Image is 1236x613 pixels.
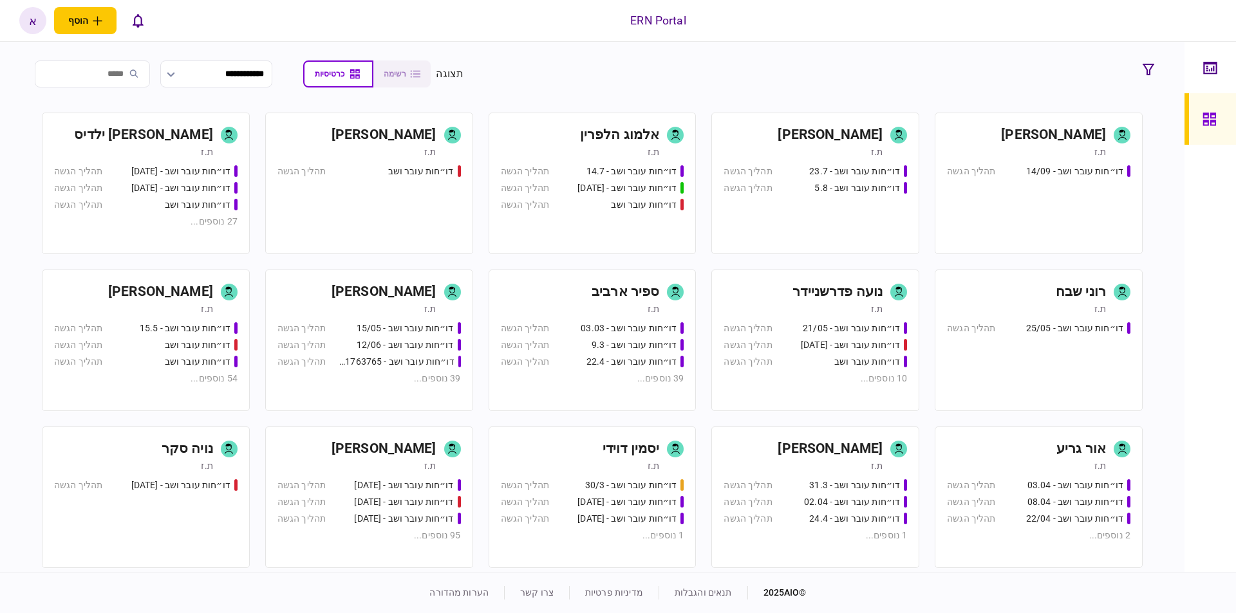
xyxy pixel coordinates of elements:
div: 95 נוספים ... [277,529,461,542]
div: [PERSON_NAME] [108,282,213,302]
a: [PERSON_NAME]ת.זדו״חות עובר ושב - 15.5תהליך הגשהדו״חות עובר ושבתהליך הגשהדו״חות עובר ושבתהליך הגש... [42,270,250,411]
div: דו״חות עובר ושב - 15/05 [357,322,454,335]
div: דו״חות עובר ושב - 23.7 [809,165,900,178]
a: אלמוג הלפריןת.זדו״חות עובר ושב - 14.7תהליך הגשהדו״חות עובר ושב - 15.07.25תהליך הגשהדו״חות עובר וש... [489,113,697,254]
div: דו״חות עובר ושב - 25.06.25 [131,165,230,178]
div: דו״חות עובר ושב [611,198,677,212]
div: 2 נוספים ... [947,529,1130,542]
div: ת.ז [1094,145,1106,158]
div: נויה סקר [162,439,213,459]
span: כרטיסיות [315,69,344,78]
div: תהליך הגשה [501,165,549,178]
div: תצוגה [436,66,464,82]
div: דו״חות עובר ושב - 30/3 [585,479,677,492]
div: תהליך הגשה [724,338,772,352]
a: נויה סקרת.זדו״חות עובר ושב - 19.03.2025תהליך הגשה [42,426,250,568]
div: תהליך הגשה [277,479,326,492]
div: תהליך הגשה [724,512,772,526]
div: דו״חות עובר ושב - 15.07.25 [577,181,677,195]
div: תהליך הגשה [947,479,995,492]
div: ת.ז [648,145,659,158]
div: תהליך הגשה [54,165,102,178]
div: 54 נוספים ... [54,372,238,385]
div: תהליך הגשה [501,198,549,212]
div: דו״חות עובר ושב [165,355,230,369]
div: תהליך הגשה [947,495,995,509]
div: ERN Portal [630,12,686,29]
div: דו״חות עובר ושב - 03.03 [581,322,677,335]
div: ת.ז [1094,459,1106,472]
div: דו״חות עובר ושב [388,165,454,178]
div: דו״חות עובר ושב - 19.03.2025 [131,479,230,492]
div: 10 נוספים ... [724,372,907,385]
div: ת.ז [424,302,436,315]
div: תהליך הגשה [277,355,326,369]
div: 1 נוספים ... [724,529,907,542]
div: נועה פדרשניידר [792,282,883,302]
div: ת.ז [1094,302,1106,315]
div: דו״חות עובר ושב - 14.7 [586,165,677,178]
div: ת.ז [871,145,883,158]
a: [PERSON_NAME]ת.זדו״חות עובר ושב - 14/09תהליך הגשה [935,113,1143,254]
div: תהליך הגשה [724,495,772,509]
div: דו״חות עובר ושב [834,355,900,369]
div: תהליך הגשה [501,355,549,369]
div: © 2025 AIO [747,586,807,599]
div: דו״חות עובר ושב - 12/06 [357,338,454,352]
div: תהליך הגשה [501,495,549,509]
div: ת.ז [424,145,436,158]
div: תהליך הגשה [501,322,549,335]
div: תהליך הגשה [501,479,549,492]
button: רשימה [373,60,431,87]
div: תהליך הגשה [947,165,995,178]
a: רוני שבחת.זדו״חות עובר ושב - 25/05תהליך הגשה [935,270,1143,411]
div: תהליך הגשה [54,322,102,335]
div: [PERSON_NAME] [778,125,883,145]
div: דו״חות עובר ושב - 19.3.25 [354,512,453,526]
button: פתח רשימת התראות [124,7,151,34]
a: מדיניות פרטיות [585,587,643,598]
div: ת.ז [201,302,212,315]
div: ת.ז [648,302,659,315]
div: תהליך הגשה [54,479,102,492]
div: ת.ז [424,459,436,472]
div: תהליך הגשה [501,338,549,352]
div: [PERSON_NAME] [332,282,436,302]
div: 27 נוספים ... [54,215,238,228]
div: תהליך הגשה [724,479,772,492]
div: תהליך הגשה [54,338,102,352]
div: תהליך הגשה [277,165,326,178]
div: דו״חות עובר ושב - 15.5 [140,322,230,335]
div: תהליך הגשה [724,355,772,369]
button: פתח תפריט להוספת לקוח [54,7,117,34]
div: תהליך הגשה [947,322,995,335]
a: צרו קשר [520,587,554,598]
div: אור גריע [1056,439,1106,459]
div: דו״חות עובר ושב - 14/09 [1026,165,1123,178]
div: דו״חות עובר ושב - 08.04 [1027,495,1123,509]
div: 1 נוספים ... [501,529,684,542]
div: דו״חות עובר ושב - 511763765 18/06 [339,355,454,369]
div: דו״חות עובר ושב - 31.3 [809,479,900,492]
div: תהליך הגשה [277,322,326,335]
a: [PERSON_NAME]ת.זדו״חות עובר ושב - 31.3תהליך הגשהדו״חות עובר ושב - 02.04תהליך הגשהדו״חות עובר ושב ... [711,426,919,568]
a: אור גריעת.זדו״חות עובר ושב - 03.04תהליך הגשהדו״חות עובר ושב - 08.04תהליך הגשהדו״חות עובר ושב - 22... [935,426,1143,568]
div: דו״חות עובר ושב [165,338,230,352]
div: תהליך הגשה [724,181,772,195]
div: ת.ז [201,459,212,472]
div: אלמוג הלפרין [580,125,660,145]
div: דו״חות עובר ושב - 25/05 [1026,322,1123,335]
a: [PERSON_NAME]ת.זדו״חות עובר ושב - 15/05תהליך הגשהדו״חות עובר ושב - 12/06תהליך הגשהדו״חות עובר ושב... [265,270,473,411]
div: תהליך הגשה [724,165,772,178]
div: תהליך הגשה [54,181,102,195]
button: א [19,7,46,34]
div: דו״חות עובר ושב - 02.04 [804,495,900,509]
a: תנאים והגבלות [675,587,732,598]
div: ספיר ארביב [592,282,659,302]
div: 39 נוספים ... [277,372,461,385]
a: [PERSON_NAME] ילדיסת.זדו״חות עובר ושב - 25.06.25תהליך הגשהדו״חות עובר ושב - 26.06.25תהליך הגשהדו״... [42,113,250,254]
div: [PERSON_NAME] ילדיס [74,125,213,145]
div: דו״חות עובר ושב - 31.08.25 [577,495,677,509]
a: [PERSON_NAME]ת.זדו״חות עובר ושב - 19/03/2025תהליך הגשהדו״חות עובר ושב - 19.3.25תהליך הגשהדו״חות ע... [265,426,473,568]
